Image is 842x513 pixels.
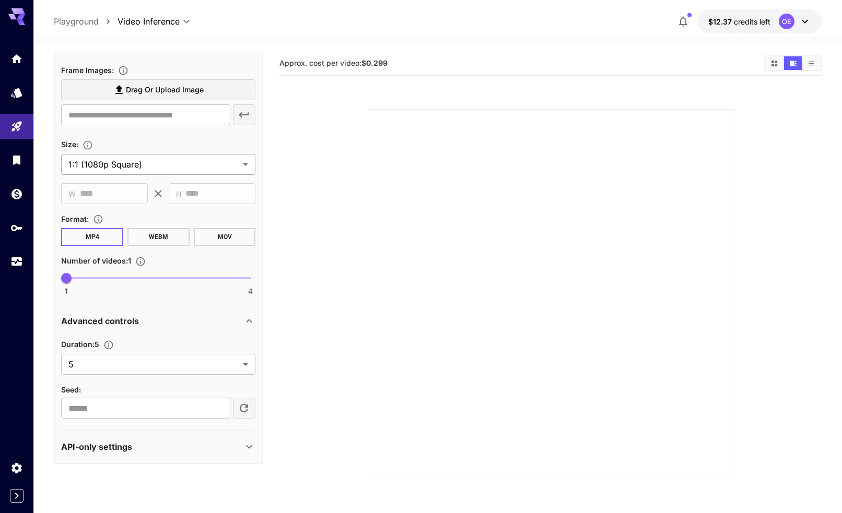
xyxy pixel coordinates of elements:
span: Video Inference [118,15,180,28]
button: Show videos in list view [802,56,821,70]
div: Library [10,153,23,166]
div: Playground [10,120,23,133]
button: Show videos in video view [784,56,802,70]
span: W [68,188,76,200]
div: Advanced controls [61,308,255,333]
div: Models [10,86,23,99]
nav: breadcrumb [54,15,118,28]
button: Specify how many videos to generate in a single request. Each video generation will be charged se... [131,256,150,267]
button: Set the number of duration [99,340,118,350]
span: Seed : [61,385,81,394]
span: 1 [65,286,68,296]
div: API Keys [10,221,23,234]
span: $12.37 [708,17,734,26]
div: Show videos in grid viewShow videos in video viewShow videos in list view [764,55,822,71]
div: Settings [10,461,23,474]
div: OE [779,14,794,29]
button: Upload frame images. [114,65,133,76]
span: Approx. cost per video: [279,58,388,67]
b: $0.299 [361,58,388,67]
button: Show videos in grid view [765,56,783,70]
button: Choose the file format for the output video. [89,214,108,224]
span: Format : [61,214,89,223]
button: $12.36863OE [698,9,822,33]
p: Advanced controls [61,315,139,327]
span: credits left [734,17,770,26]
span: 5 [68,358,239,371]
button: Expand sidebar [10,489,24,503]
a: Playground [54,15,99,28]
div: API-only settings [61,434,255,459]
div: Home [10,52,23,65]
label: Drag or upload image [61,79,255,101]
span: Size : [61,140,78,149]
button: MOV [193,228,255,246]
span: Drag or upload image [125,83,203,97]
p: API-only settings [61,440,132,453]
div: Usage [10,255,23,268]
span: Frame Images : [61,66,114,75]
div: Wallet [10,187,23,200]
span: Duration : 5 [61,340,99,349]
span: Number of videos : 1 [61,256,131,265]
span: H [176,188,181,200]
span: 1:1 (1080p Square) [68,158,239,171]
span: 4 [248,286,252,296]
div: $12.36863 [708,16,770,27]
button: MP4 [61,228,123,246]
button: WEBM [127,228,189,246]
button: Adjust the dimensions of the generated image by specifying its width and height in pixels, or sel... [78,140,97,150]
